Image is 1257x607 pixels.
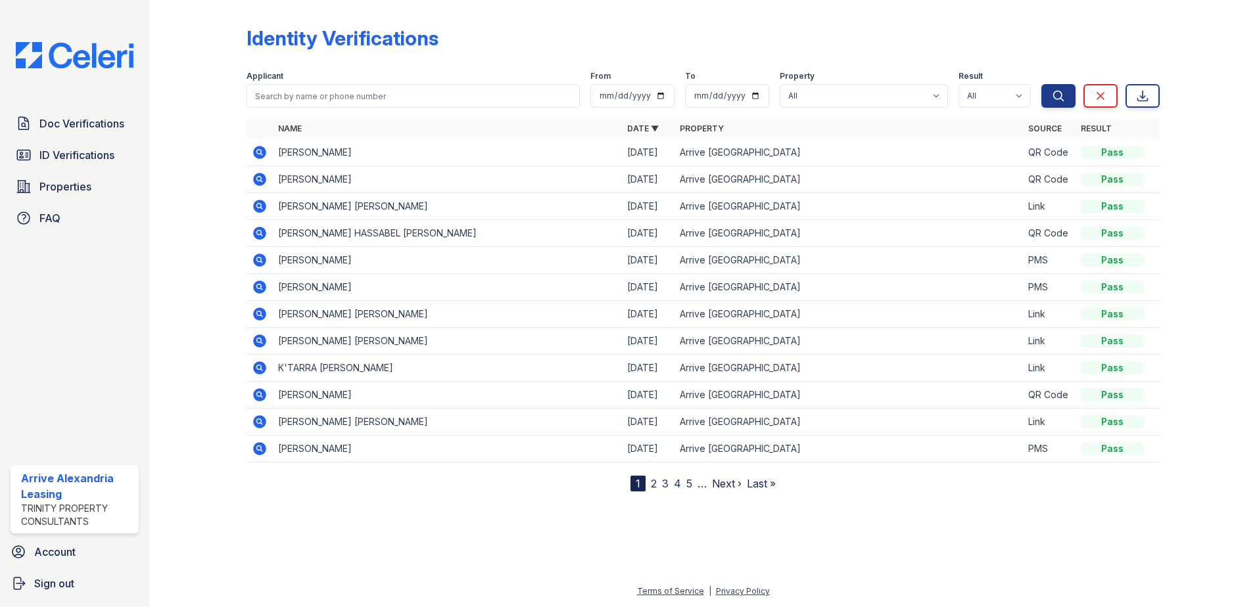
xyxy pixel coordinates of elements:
a: Name [278,124,302,133]
div: Pass [1081,254,1144,267]
td: Arrive [GEOGRAPHIC_DATA] [675,166,1024,193]
td: [PERSON_NAME] [273,166,622,193]
div: Pass [1081,388,1144,401]
label: Property [780,71,815,81]
td: [PERSON_NAME] [273,139,622,166]
a: 5 [686,477,692,490]
span: Properties [39,179,91,194]
span: Doc Verifications [39,116,124,131]
div: Trinity Property Consultants [21,502,133,528]
div: Pass [1081,361,1144,374]
input: Search by name or phone number [247,84,580,108]
td: Link [1023,409,1076,436]
a: Source [1028,124,1062,133]
span: ID Verifications [39,147,114,163]
a: Next › [712,477,742,490]
td: [PERSON_NAME] [273,436,622,462]
td: [PERSON_NAME] HASSABEL [PERSON_NAME] [273,220,622,247]
div: 1 [630,476,646,491]
span: Account [34,544,76,560]
div: Pass [1081,307,1144,321]
td: [PERSON_NAME] [PERSON_NAME] [273,328,622,355]
label: From [590,71,611,81]
td: QR Code [1023,220,1076,247]
td: Arrive [GEOGRAPHIC_DATA] [675,328,1024,355]
div: Pass [1081,281,1144,294]
td: K'TARRA [PERSON_NAME] [273,355,622,382]
div: | [709,586,711,596]
td: QR Code [1023,139,1076,166]
td: Arrive [GEOGRAPHIC_DATA] [675,139,1024,166]
a: 4 [674,477,681,490]
td: [PERSON_NAME] [PERSON_NAME] [273,409,622,436]
td: [DATE] [622,328,675,355]
a: Result [1081,124,1112,133]
a: Last » [747,477,776,490]
td: [DATE] [622,355,675,382]
label: Applicant [247,71,283,81]
td: Arrive [GEOGRAPHIC_DATA] [675,355,1024,382]
td: Link [1023,301,1076,328]
td: [DATE] [622,166,675,193]
td: [DATE] [622,301,675,328]
td: PMS [1023,274,1076,301]
a: 2 [651,477,657,490]
td: Link [1023,328,1076,355]
div: Pass [1081,227,1144,240]
td: [PERSON_NAME] [PERSON_NAME] [273,301,622,328]
span: … [698,476,707,491]
div: Pass [1081,334,1144,348]
td: Arrive [GEOGRAPHIC_DATA] [675,220,1024,247]
td: [DATE] [622,409,675,436]
td: [PERSON_NAME] [273,274,622,301]
span: Sign out [34,575,74,591]
td: Arrive [GEOGRAPHIC_DATA] [675,382,1024,409]
td: PMS [1023,247,1076,274]
div: Pass [1081,146,1144,159]
a: Properties [11,173,139,200]
div: Arrive Alexandria Leasing [21,470,133,502]
td: [DATE] [622,247,675,274]
td: [PERSON_NAME] [273,382,622,409]
td: Arrive [GEOGRAPHIC_DATA] [675,301,1024,328]
div: Pass [1081,442,1144,455]
a: FAQ [11,205,139,231]
td: Arrive [GEOGRAPHIC_DATA] [675,436,1024,462]
a: Doc Verifications [11,110,139,137]
td: Link [1023,355,1076,382]
td: [DATE] [622,274,675,301]
td: [DATE] [622,220,675,247]
td: PMS [1023,436,1076,462]
label: To [685,71,696,81]
div: Identity Verifications [247,26,439,50]
td: Arrive [GEOGRAPHIC_DATA] [675,409,1024,436]
td: [PERSON_NAME] [PERSON_NAME] [273,193,622,220]
td: QR Code [1023,166,1076,193]
td: Arrive [GEOGRAPHIC_DATA] [675,193,1024,220]
div: Pass [1081,415,1144,428]
a: Sign out [5,570,144,596]
td: [DATE] [622,382,675,409]
img: CE_Logo_Blue-a8612792a0a2168367f1c8372b55b34899dd931a85d93a1a3d3e32e68fde9ad4.png [5,42,144,68]
td: Arrive [GEOGRAPHIC_DATA] [675,247,1024,274]
a: 3 [662,477,669,490]
div: Pass [1081,173,1144,186]
span: FAQ [39,210,60,226]
td: QR Code [1023,382,1076,409]
a: ID Verifications [11,142,139,168]
a: Privacy Policy [716,586,770,596]
div: Pass [1081,200,1144,213]
td: Arrive [GEOGRAPHIC_DATA] [675,274,1024,301]
label: Result [959,71,983,81]
td: [DATE] [622,436,675,462]
a: Terms of Service [637,586,704,596]
td: Link [1023,193,1076,220]
a: Property [680,124,724,133]
td: [DATE] [622,139,675,166]
a: Date ▼ [627,124,659,133]
td: [PERSON_NAME] [273,247,622,274]
td: [DATE] [622,193,675,220]
a: Account [5,539,144,565]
